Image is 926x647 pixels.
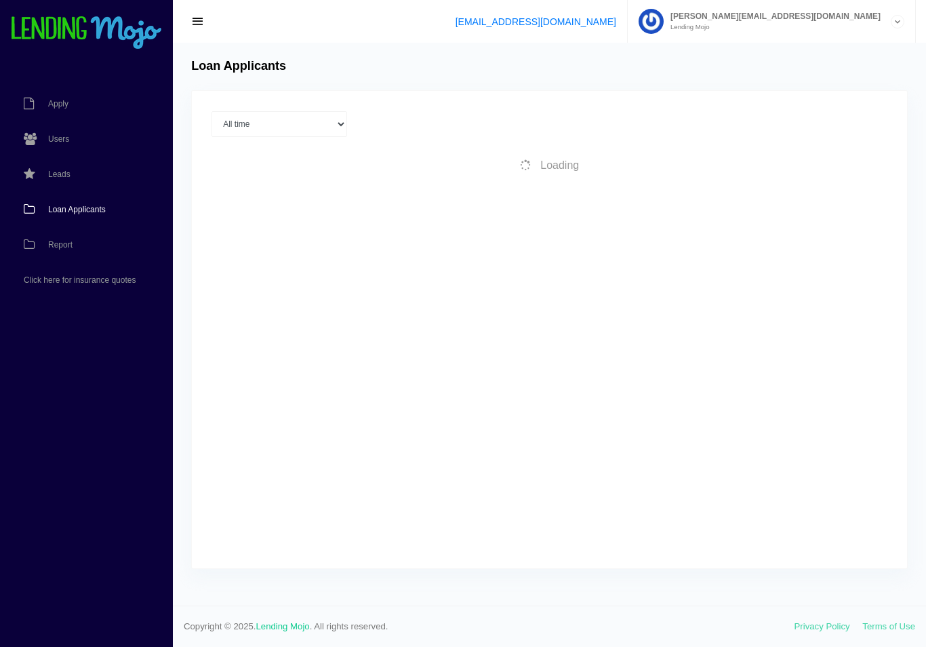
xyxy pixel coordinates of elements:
a: [EMAIL_ADDRESS][DOMAIN_NAME] [456,16,616,27]
span: [PERSON_NAME][EMAIL_ADDRESS][DOMAIN_NAME] [664,12,881,20]
span: Loading [540,159,579,171]
span: Copyright © 2025. . All rights reserved. [184,620,794,633]
a: Terms of Use [862,621,915,631]
span: Report [48,241,73,249]
a: Privacy Policy [794,621,850,631]
img: logo-small.png [10,16,163,50]
span: Leads [48,170,71,178]
span: Loan Applicants [48,205,106,214]
a: Lending Mojo [256,621,310,631]
small: Lending Mojo [664,24,881,31]
span: Users [48,135,69,143]
img: Profile image [639,9,664,34]
h4: Loan Applicants [191,59,286,74]
span: Click here for insurance quotes [24,276,136,284]
span: Apply [48,100,68,108]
